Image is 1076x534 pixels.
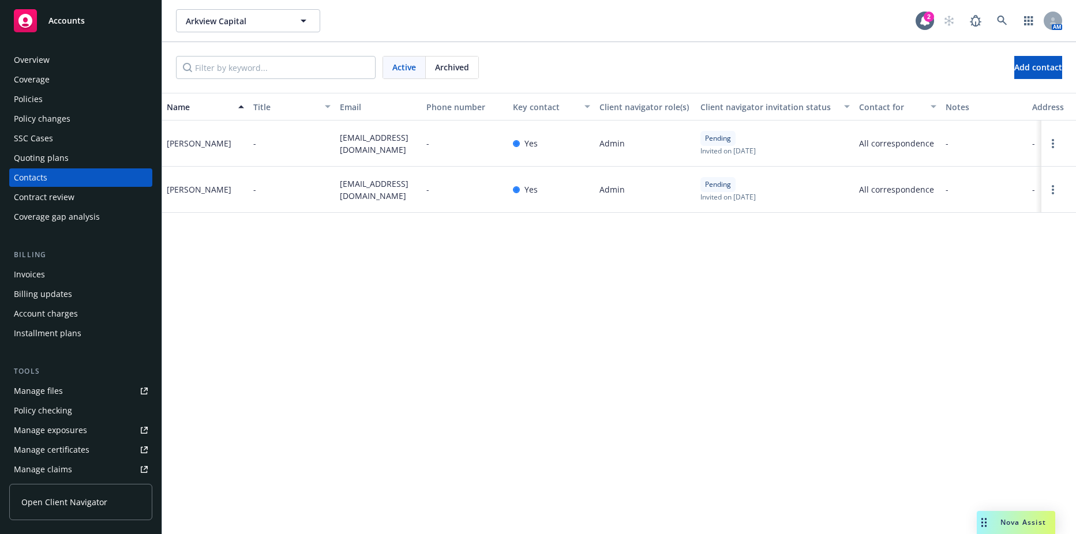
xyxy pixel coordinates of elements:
span: Yes [524,137,538,149]
div: Invoices [14,265,45,284]
div: [PERSON_NAME] [167,183,231,195]
div: Title [253,101,318,113]
button: Name [162,93,249,121]
a: Contacts [9,168,152,187]
a: Coverage gap analysis [9,208,152,226]
a: Policies [9,90,152,108]
span: All correspondence [859,137,936,149]
div: Coverage [14,70,50,89]
span: - [253,183,256,195]
div: Installment plans [14,324,81,343]
span: Open Client Navigator [21,496,107,508]
span: Pending [705,179,731,190]
a: Manage claims [9,460,152,479]
a: Accounts [9,5,152,37]
div: Contacts [14,168,47,187]
button: Email [335,93,422,121]
a: Report a Bug [964,9,987,32]
span: [EMAIL_ADDRESS][DOMAIN_NAME] [340,131,417,156]
span: Nova Assist [1000,517,1046,527]
div: Policies [14,90,43,108]
div: Quoting plans [14,149,69,167]
a: Manage files [9,382,152,400]
span: Invited on [DATE] [700,146,756,156]
div: Contract review [14,188,74,206]
a: Start snowing [938,9,961,32]
a: Contract review [9,188,152,206]
div: 2 [924,12,934,22]
div: Drag to move [977,511,991,534]
span: - [253,137,256,149]
a: Open options [1046,183,1060,197]
a: Account charges [9,304,152,323]
span: Accounts [48,16,85,25]
a: SSC Cases [9,129,152,148]
a: Quoting plans [9,149,152,167]
span: - [426,137,429,149]
div: SSC Cases [14,129,53,148]
button: Nova Assist [977,511,1055,534]
button: Contact for [854,93,941,121]
a: Invoices [9,265,152,284]
div: Key contact [513,101,578,113]
a: Billing updates [9,285,152,303]
span: Yes [524,183,538,195]
button: Arkview Capital [176,9,320,32]
div: Policy changes [14,110,70,128]
span: Admin [599,137,625,149]
span: - [426,183,429,195]
a: Manage certificates [9,441,152,459]
div: Manage exposures [14,421,87,439]
div: Manage files [14,382,63,400]
button: Key contact [508,93,595,121]
a: Switch app [1017,9,1040,32]
a: Policy changes [9,110,152,128]
span: Add contact [1014,62,1062,73]
button: Title [249,93,335,121]
div: Client navigator invitation status [700,101,837,113]
div: Billing [9,249,152,261]
button: Client navigator role(s) [595,93,696,121]
div: Manage claims [14,460,72,479]
div: Tools [9,366,152,377]
div: Phone number [426,101,504,113]
a: Policy checking [9,401,152,420]
a: Open options [1046,137,1060,151]
div: Policy checking [14,401,72,420]
span: Active [392,61,416,73]
button: Add contact [1014,56,1062,79]
div: Contact for [859,101,924,113]
a: Coverage [9,70,152,89]
div: Overview [14,51,50,69]
span: - [1032,183,1035,195]
button: Client navigator invitation status [696,93,854,121]
div: Coverage gap analysis [14,208,100,226]
span: - [946,137,948,149]
div: [PERSON_NAME] [167,137,231,149]
div: Email [340,101,417,113]
span: - [946,183,948,195]
span: Admin [599,183,625,195]
div: Client navigator role(s) [599,101,691,113]
div: Manage certificates [14,441,89,459]
span: [EMAIL_ADDRESS][DOMAIN_NAME] [340,178,417,202]
span: Invited on [DATE] [700,192,756,202]
div: Name [167,101,231,113]
div: Account charges [14,304,78,323]
div: Notes [946,101,1023,113]
span: Arkview Capital [186,15,286,27]
input: Filter by keyword... [176,56,376,79]
button: Notes [941,93,1028,121]
a: Overview [9,51,152,69]
a: Search [991,9,1014,32]
button: Phone number [422,93,508,121]
span: Pending [705,133,731,144]
span: - [1032,137,1035,149]
span: Archived [435,61,469,73]
a: Installment plans [9,324,152,343]
div: Billing updates [14,285,72,303]
a: Manage exposures [9,421,152,439]
span: All correspondence [859,183,936,195]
